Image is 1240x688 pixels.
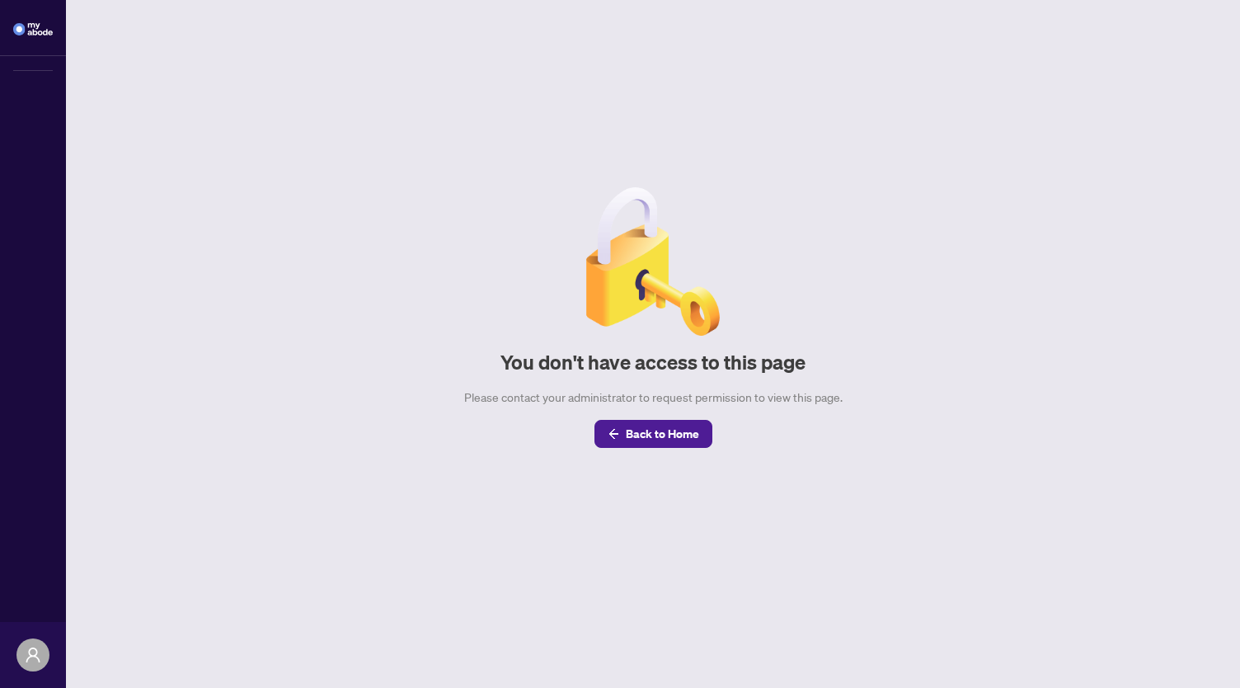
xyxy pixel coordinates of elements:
[626,421,699,447] span: Back to Home
[608,428,619,440] span: arrow-left
[579,187,727,336] img: Null State Icon
[13,23,53,35] img: logo
[25,647,41,663] span: user
[500,349,806,375] h2: You don't have access to this page
[464,389,843,407] div: Please contact your administrator to request permission to view this page.
[594,420,712,448] button: Back to Home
